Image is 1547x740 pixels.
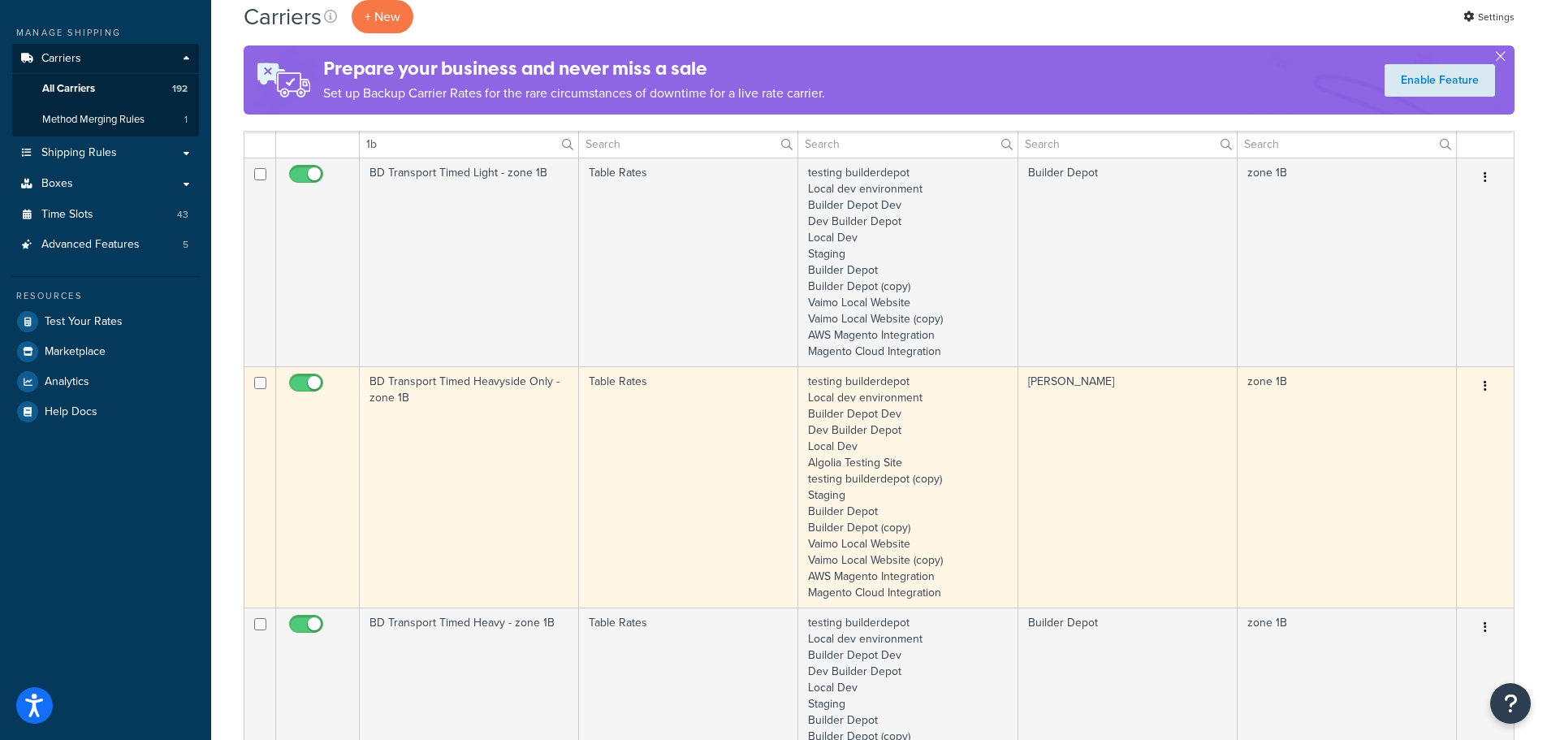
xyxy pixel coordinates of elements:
span: Boxes [41,177,73,191]
li: All Carriers [12,74,199,104]
span: Carriers [41,52,81,66]
a: Enable Feature [1385,64,1495,97]
input: Search [798,130,1017,158]
a: Boxes [12,169,199,199]
p: Set up Backup Carrier Rates for the rare circumstances of downtime for a live rate carrier. [323,82,825,105]
span: 5 [183,238,188,252]
li: Time Slots [12,200,199,230]
li: Method Merging Rules [12,105,199,135]
div: Resources [12,289,199,303]
span: Test Your Rates [45,315,123,329]
input: Search [1018,130,1237,158]
a: Help Docs [12,397,199,426]
a: Test Your Rates [12,307,199,336]
img: ad-rules-rateshop-fe6ec290ccb7230408bd80ed9643f0289d75e0ffd9eb532fc0e269fcd187b520.png [244,45,323,115]
button: Open Resource Center [1490,683,1531,724]
td: testing builderdepot Local dev environment Builder Depot Dev Dev Builder Depot Local Dev Staging ... [798,158,1018,366]
span: Method Merging Rules [42,113,145,127]
span: Shipping Rules [41,146,117,160]
a: Carriers [12,44,199,74]
span: Analytics [45,375,89,389]
span: Help Docs [45,405,97,419]
span: 43 [177,208,188,222]
a: Advanced Features 5 [12,230,199,260]
a: Settings [1463,6,1515,28]
input: Search [1238,130,1456,158]
td: BD Transport Timed Light - zone 1B [360,158,579,366]
input: Search [579,130,797,158]
td: Table Rates [579,158,798,366]
li: Advanced Features [12,230,199,260]
td: testing builderdepot Local dev environment Builder Depot Dev Dev Builder Depot Local Dev Algolia ... [798,366,1018,608]
a: Marketplace [12,337,199,366]
a: Method Merging Rules 1 [12,105,199,135]
div: Manage Shipping [12,26,199,40]
a: Shipping Rules [12,138,199,168]
span: 1 [184,113,188,127]
a: Analytics [12,367,199,396]
span: Time Slots [41,208,93,222]
td: [PERSON_NAME] [1018,366,1238,608]
a: Time Slots 43 [12,200,199,230]
td: BD Transport Timed Heavyside Only - zone 1B [360,366,579,608]
span: Advanced Features [41,238,140,252]
h1: Carriers [244,1,322,32]
td: Table Rates [579,366,798,608]
input: Search [360,130,578,158]
h4: Prepare your business and never miss a sale [323,55,825,82]
span: All Carriers [42,82,95,96]
td: zone 1B [1238,158,1457,366]
td: Builder Depot [1018,158,1238,366]
span: Marketplace [45,345,106,359]
a: All Carriers 192 [12,74,199,104]
span: 192 [172,82,188,96]
li: Carriers [12,44,199,136]
td: zone 1B [1238,366,1457,608]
